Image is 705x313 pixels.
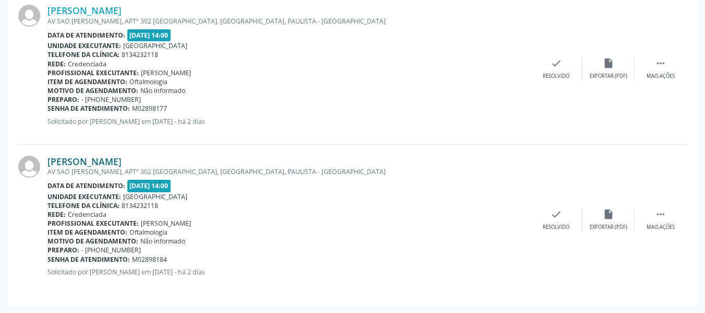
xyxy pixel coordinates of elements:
span: [PERSON_NAME] [141,219,191,228]
b: Senha de atendimento: [47,104,130,113]
span: M02898177 [132,104,167,113]
span: Não informado [140,237,185,246]
b: Preparo: [47,95,79,104]
span: Oftalmologia [129,77,168,86]
b: Unidade executante: [47,192,121,201]
span: [DATE] 14:00 [127,29,171,41]
b: Profissional executante: [47,68,139,77]
b: Rede: [47,60,66,68]
b: Preparo: [47,246,79,254]
span: M02898184 [132,255,167,264]
p: Solicitado por [PERSON_NAME] em [DATE] - há 2 dias [47,117,530,126]
div: AV SAO [PERSON_NAME], APTº 302 [GEOGRAPHIC_DATA], [GEOGRAPHIC_DATA], PAULISTA - [GEOGRAPHIC_DATA] [47,17,530,26]
span: [GEOGRAPHIC_DATA] [123,41,187,50]
div: AV SAO [PERSON_NAME], APTº 302 [GEOGRAPHIC_DATA], [GEOGRAPHIC_DATA], PAULISTA - [GEOGRAPHIC_DATA] [47,167,530,176]
div: Mais ações [647,224,675,231]
span: Credenciada [68,60,106,68]
span: Credenciada [68,210,106,219]
span: 8134232118 [122,201,158,210]
b: Unidade executante: [47,41,121,50]
b: Data de atendimento: [47,31,125,40]
span: [PERSON_NAME] [141,68,191,77]
div: Resolvido [543,224,569,231]
p: Solicitado por [PERSON_NAME] em [DATE] - há 2 dias [47,268,530,276]
b: Item de agendamento: [47,228,127,237]
span: - [PHONE_NUMBER] [81,246,141,254]
img: img [18,156,40,178]
b: Motivo de agendamento: [47,237,138,246]
i: insert_drive_file [603,57,614,69]
i: check [551,208,562,220]
b: Item de agendamento: [47,77,127,86]
i: check [551,57,562,69]
b: Data de atendimento: [47,181,125,190]
span: 8134232118 [122,50,158,59]
b: Profissional executante: [47,219,139,228]
span: - [PHONE_NUMBER] [81,95,141,104]
div: Resolvido [543,73,569,80]
b: Telefone da clínica: [47,50,120,59]
div: Exportar (PDF) [590,224,627,231]
a: [PERSON_NAME] [47,156,122,167]
img: img [18,5,40,27]
span: [DATE] 14:00 [127,180,171,192]
span: Oftalmologia [129,228,168,237]
b: Telefone da clínica: [47,201,120,210]
b: Rede: [47,210,66,219]
a: [PERSON_NAME] [47,5,122,16]
i:  [655,208,666,220]
div: Mais ações [647,73,675,80]
i: insert_drive_file [603,208,614,220]
div: Exportar (PDF) [590,73,627,80]
i:  [655,57,666,69]
b: Motivo de agendamento: [47,86,138,95]
span: Não informado [140,86,185,95]
span: [GEOGRAPHIC_DATA] [123,192,187,201]
b: Senha de atendimento: [47,255,130,264]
